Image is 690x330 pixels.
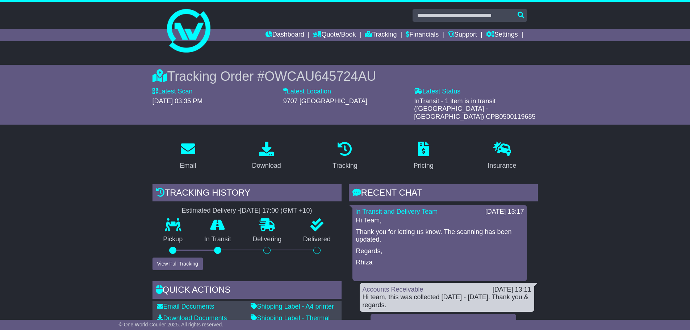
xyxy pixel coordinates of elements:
div: Estimated Delivery - [152,207,342,215]
a: Pricing [409,139,438,173]
button: View Full Tracking [152,258,203,270]
a: Tracking [328,139,362,173]
p: Thank you for letting us know. The scanning has been updated. [356,228,523,244]
a: Accounts Receivable [363,286,423,293]
div: [DATE] 17:00 (GMT +10) [240,207,312,215]
label: Latest Status [414,88,460,96]
div: Email [180,161,196,171]
span: [DATE] 03:35 PM [152,97,203,105]
span: InTransit - 1 item is in transit ([GEOGRAPHIC_DATA] - [GEOGRAPHIC_DATA]) CPB0500119685 [414,97,535,120]
label: Latest Scan [152,88,193,96]
p: Hi Team, [356,217,523,225]
p: Delivering [242,235,293,243]
div: Tracking [333,161,357,171]
div: Hi team, this was collected [DATE] - [DATE]. Thank you & regards. [363,293,531,309]
a: Email Documents [157,303,214,310]
p: Delivered [292,235,342,243]
div: Tracking Order # [152,68,538,84]
a: Financials [406,29,439,41]
div: Pricing [414,161,434,171]
a: Quote/Book [313,29,356,41]
p: Rhiza [356,259,523,267]
a: Shipping Label - Thermal printer [251,314,330,330]
a: Download [247,139,286,173]
div: RECENT CHAT [349,184,538,204]
a: Tracking [365,29,397,41]
span: © One World Courier 2025. All rights reserved. [119,322,223,327]
span: 9707 [GEOGRAPHIC_DATA] [283,97,367,105]
div: [DATE] 13:11 [493,286,531,294]
a: Settings [486,29,518,41]
div: Tracking history [152,184,342,204]
a: Download Documents [157,314,227,322]
div: [DATE] 13:17 [485,208,524,216]
label: Latest Location [283,88,331,96]
a: In Transit and Delivery Team [355,208,438,215]
p: Pickup [152,235,194,243]
div: Download [252,161,281,171]
a: Dashboard [265,29,304,41]
p: Regards, [356,247,523,255]
span: OWCAU645724AU [264,69,376,84]
div: Quick Actions [152,281,342,301]
a: Email [175,139,201,173]
a: Support [448,29,477,41]
a: Insurance [483,139,521,173]
a: Shipping Label - A4 printer [251,303,334,310]
div: Insurance [488,161,517,171]
p: In Transit [193,235,242,243]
